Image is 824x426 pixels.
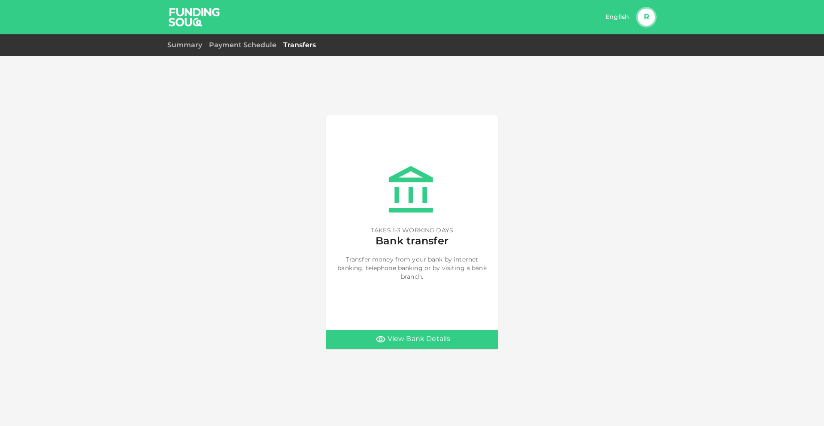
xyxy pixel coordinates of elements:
[283,41,316,49] a: Transfers
[209,41,276,49] a: Payment Schedule
[606,14,629,20] span: English
[167,41,202,49] a: Summary
[326,330,498,349] a: View Bank Details
[638,9,655,26] button: R
[376,235,448,249] span: Bank transfer
[333,256,491,281] span: Transfer money from your bank by internet banking, telephone banking or by visiting a bank branch.
[371,226,453,235] span: TAKES 1-3 WORKING DAYS
[388,333,451,345] span: View Bank Details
